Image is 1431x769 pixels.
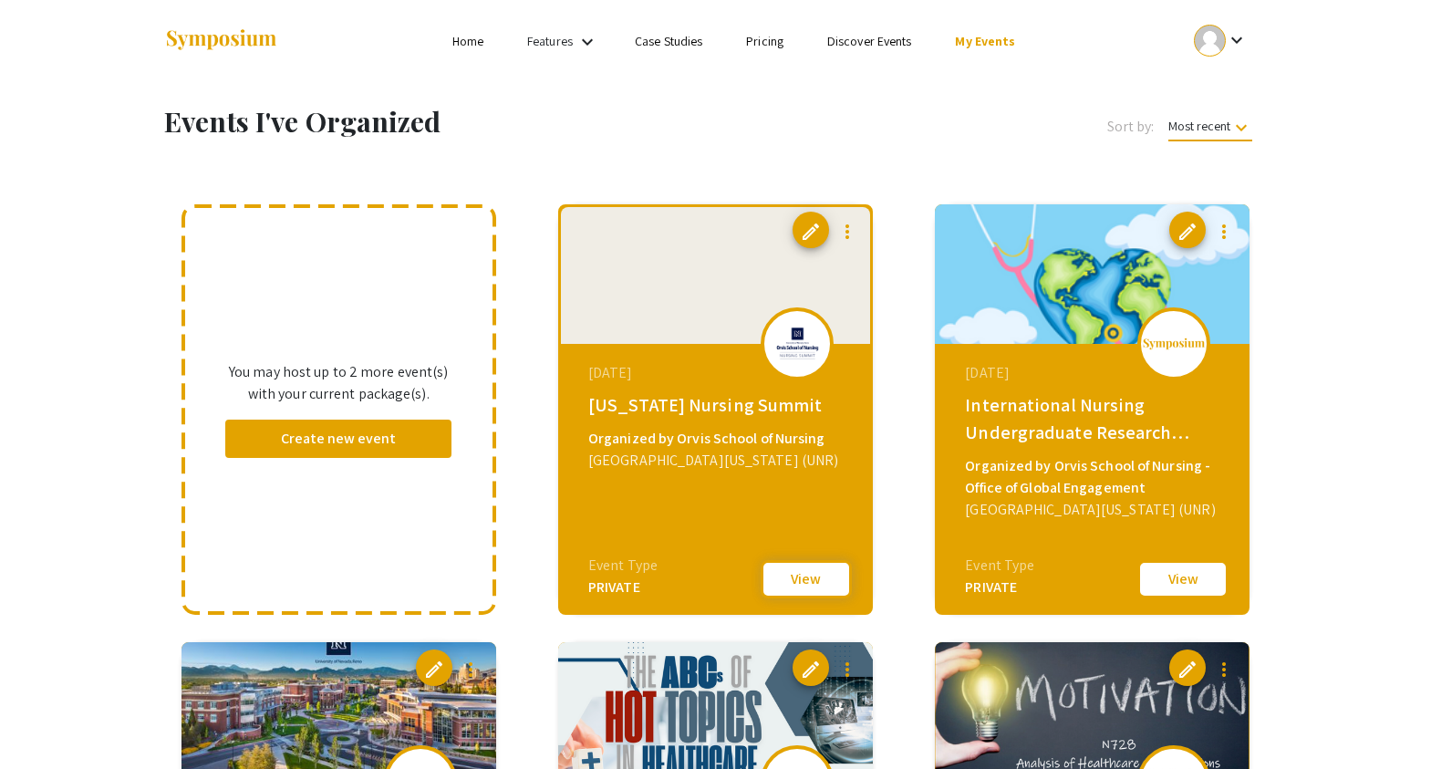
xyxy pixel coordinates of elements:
[576,31,598,53] mat-icon: Expand Features list
[836,221,858,243] mat-icon: more_vert
[14,687,78,755] iframe: Chat
[588,391,847,419] div: [US_STATE] Nursing Summit
[588,450,847,472] div: [GEOGRAPHIC_DATA][US_STATE] (UNR)
[225,361,452,405] p: You may host up to 2 more event(s) with your current package(s).
[965,362,1224,384] div: [DATE]
[793,649,829,686] button: edit
[770,325,824,362] img: nevada-nursing-summit_eventLogo_e3ef37_.png
[1177,659,1198,681] span: edit
[800,659,822,681] span: edit
[1107,116,1155,138] span: Sort by:
[965,455,1224,499] div: Organized by Orvis School of Nursing - Office of Global Engagement
[1169,212,1206,248] button: edit
[955,33,1015,49] a: My Events
[1177,221,1198,243] span: edit
[965,391,1224,446] div: International Nursing Undergraduate Research Symposium (INURS)
[965,555,1034,577] div: Event Type
[965,577,1034,598] div: PRIVATE
[416,649,452,686] button: edit
[935,204,1250,344] img: global-connections-in-nursing-philippines-neva_eventCoverPhoto_3453dd__thumb.png
[588,362,847,384] div: [DATE]
[1230,117,1252,139] mat-icon: keyboard_arrow_down
[1168,118,1252,141] span: Most recent
[761,560,852,598] button: View
[1169,649,1206,686] button: edit
[460,659,482,681] mat-icon: more_vert
[793,212,829,248] button: edit
[588,577,658,598] div: PRIVATE
[588,555,658,577] div: Event Type
[423,659,445,681] span: edit
[1175,20,1267,61] button: Expand account dropdown
[1213,659,1235,681] mat-icon: more_vert
[1226,29,1248,51] mat-icon: Expand account dropdown
[588,428,847,450] div: Organized by Orvis School of Nursing
[1142,338,1206,350] img: logo_v2.png
[1213,221,1235,243] mat-icon: more_vert
[746,33,783,49] a: Pricing
[452,33,483,49] a: Home
[164,105,796,138] h1: Events I've Organized
[800,221,822,243] span: edit
[827,33,912,49] a: Discover Events
[164,28,278,53] img: Symposium by ForagerOne
[635,33,702,49] a: Case Studies
[225,420,452,458] button: Create new event
[1154,109,1267,142] button: Most recent
[965,499,1224,521] div: [GEOGRAPHIC_DATA][US_STATE] (UNR)
[1137,560,1229,598] button: View
[527,33,573,49] a: Features
[836,659,858,681] mat-icon: more_vert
